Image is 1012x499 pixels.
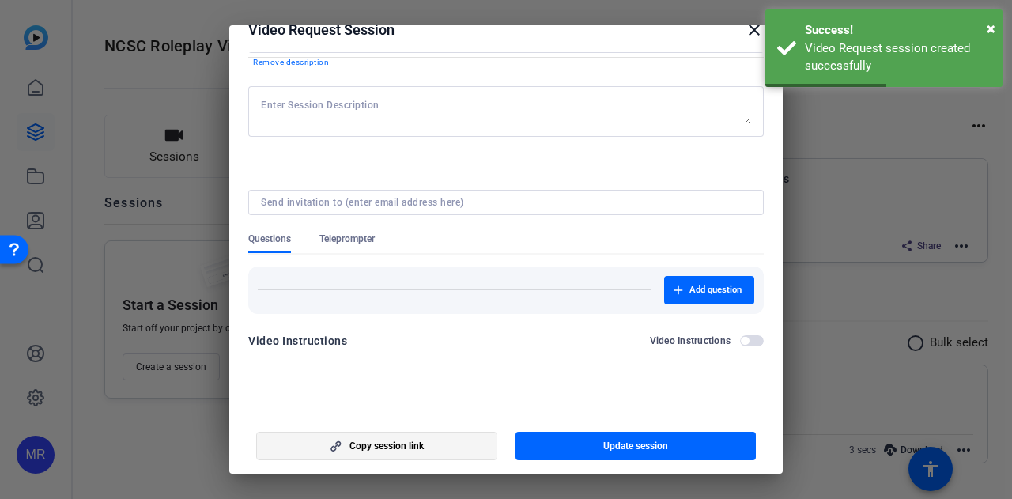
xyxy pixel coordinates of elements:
button: Add question [664,276,754,304]
button: Close [987,17,995,40]
div: Video Request Session [248,21,764,40]
span: Teleprompter [319,232,375,245]
span: × [987,19,995,38]
input: Send invitation to (enter email address here) [261,196,745,209]
h2: Video Instructions [650,335,731,347]
p: - Remove description [248,56,764,69]
span: Add question [689,284,742,297]
div: Video Instructions [248,331,347,350]
span: Copy session link [349,440,424,452]
mat-icon: close [745,21,764,40]
span: Update session [603,440,668,452]
span: Questions [248,232,291,245]
button: Copy session link [256,432,497,460]
button: Update session [515,432,757,460]
div: Video Request session created successfully [805,40,991,75]
div: Success! [805,21,991,40]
